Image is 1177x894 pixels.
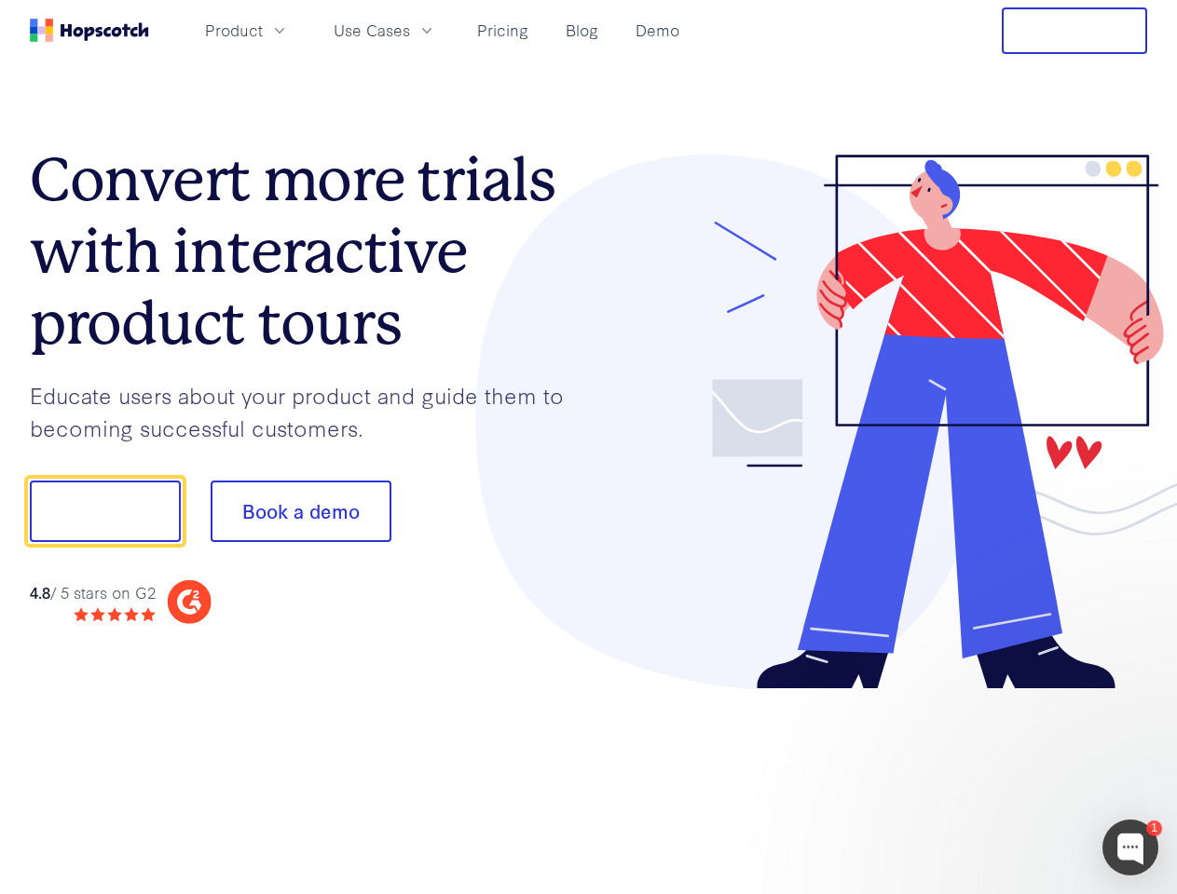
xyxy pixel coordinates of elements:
button: Free Trial [1002,7,1147,54]
button: Product [194,15,300,46]
button: Show me! [30,481,181,542]
span: Use Cases [334,19,410,42]
span: Product [205,19,263,42]
div: 1 [1146,820,1162,836]
a: Home [30,19,149,42]
a: Pricing [470,15,536,46]
button: Book a demo [211,481,391,542]
button: Use Cases [322,15,447,46]
a: Blog [558,15,606,46]
div: / 5 stars on G2 [30,581,156,604]
a: Demo [628,15,687,46]
h1: Convert more trials with interactive product tours [30,144,589,359]
p: Educate users about your product and guide them to becoming successful customers. [30,379,589,443]
strong: 4.8 [30,581,50,603]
